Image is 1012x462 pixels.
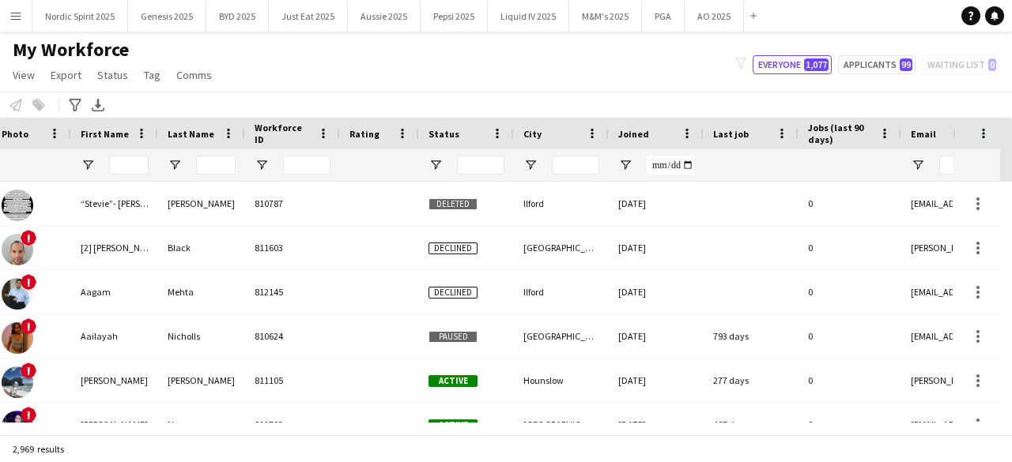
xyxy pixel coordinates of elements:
[514,270,609,314] div: Ilford
[523,128,542,140] span: City
[429,419,478,431] span: Active
[2,190,33,221] img: “Stevie”- Marie Ansell
[552,156,599,175] input: City Filter Input
[488,1,569,32] button: Liquid IV 2025
[647,156,694,175] input: Joined Filter Input
[429,331,478,343] span: Paused
[523,158,538,172] button: Open Filter Menu
[158,270,245,314] div: Mehta
[429,242,478,254] span: Declined
[609,314,704,358] div: [DATE]
[71,270,158,314] div: Aagam
[2,366,33,398] img: Aakash Panuganti
[704,314,799,358] div: 793 days
[838,55,916,74] button: Applicants99
[2,234,33,265] img: [2] Bradley Black
[21,274,36,290] span: !
[158,403,245,446] div: Nawaz
[799,226,901,269] div: 0
[71,314,158,358] div: Aailayah
[13,38,129,62] span: My Workforce
[21,318,36,334] span: !
[514,182,609,225] div: Ilford
[109,156,149,175] input: First Name Filter Input
[429,287,478,299] span: Declined
[911,128,936,140] span: Email
[2,128,28,140] span: Photo
[245,359,340,402] div: 811105
[609,403,704,446] div: [DATE]
[609,226,704,269] div: [DATE]
[799,270,901,314] div: 0
[255,158,269,172] button: Open Filter Menu
[609,270,704,314] div: [DATE]
[170,65,218,85] a: Comms
[569,1,642,32] button: M&M's 2025
[609,182,704,225] div: [DATE]
[429,128,459,140] span: Status
[799,314,901,358] div: 0
[158,226,245,269] div: Black
[71,226,158,269] div: [2] [PERSON_NAME]
[514,359,609,402] div: Hounslow
[348,1,421,32] button: Aussie 2025
[514,226,609,269] div: [GEOGRAPHIC_DATA]
[618,158,632,172] button: Open Filter Menu
[89,96,108,115] app-action-btn: Export XLSX
[71,403,158,446] div: [PERSON_NAME]
[245,182,340,225] div: 810787
[21,362,36,378] span: !
[168,158,182,172] button: Open Filter Menu
[245,314,340,358] div: 810624
[128,1,206,32] button: Genesis 2025
[808,122,873,145] span: Jobs (last 90 days)
[911,158,925,172] button: Open Filter Menu
[71,182,158,225] div: “Stevie”- [PERSON_NAME]
[71,359,158,402] div: [PERSON_NAME]
[609,359,704,402] div: [DATE]
[799,182,901,225] div: 0
[685,1,744,32] button: AO 2025
[6,65,41,85] a: View
[429,375,478,387] span: Active
[91,65,134,85] a: Status
[429,158,443,172] button: Open Filter Menu
[900,58,912,71] span: 99
[32,1,128,32] button: Nordic Spirit 2025
[2,411,33,442] img: Aalia Nawaz
[713,128,749,140] span: Last job
[618,128,649,140] span: Joined
[429,198,478,210] span: Deleted
[138,65,167,85] a: Tag
[97,68,128,82] span: Status
[457,156,504,175] input: Status Filter Input
[168,128,214,140] span: Last Name
[245,270,340,314] div: 812145
[44,65,88,85] a: Export
[176,68,212,82] span: Comms
[81,158,95,172] button: Open Filter Menu
[421,1,488,32] button: Pepsi 2025
[158,359,245,402] div: [PERSON_NAME]
[2,322,33,354] img: Aailayah Nicholls
[13,68,35,82] span: View
[704,403,799,446] div: 407 days
[81,128,129,140] span: First Name
[21,407,36,423] span: !
[753,55,832,74] button: Everyone1,077
[269,1,348,32] button: Just Eat 2025
[804,58,829,71] span: 1,077
[21,230,36,246] span: !
[158,314,245,358] div: Nicholls
[196,156,236,175] input: Last Name Filter Input
[283,156,330,175] input: Workforce ID Filter Input
[799,359,901,402] div: 0
[245,403,340,446] div: 811702
[799,403,901,446] div: 0
[514,314,609,358] div: [GEOGRAPHIC_DATA]
[255,122,312,145] span: Workforce ID
[206,1,269,32] button: BYD 2025
[2,278,33,310] img: Aagam Mehta
[144,68,160,82] span: Tag
[66,96,85,115] app-action-btn: Advanced filters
